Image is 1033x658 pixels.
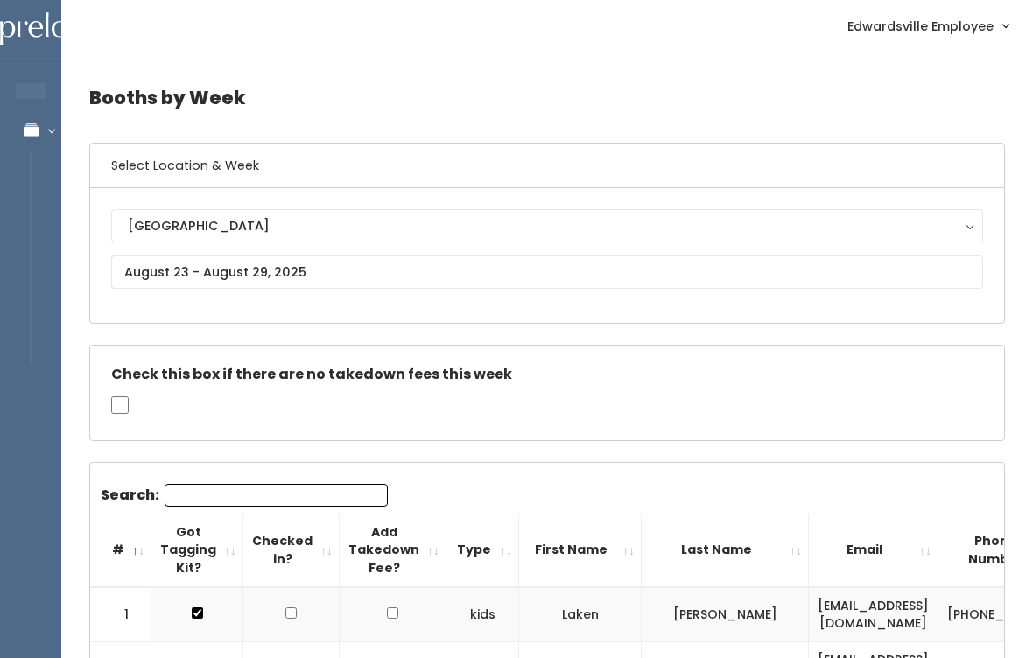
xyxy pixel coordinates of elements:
[90,514,151,586] th: #: activate to sort column descending
[847,17,994,36] span: Edwardsville Employee
[90,587,151,642] td: 1
[809,587,938,642] td: [EMAIL_ADDRESS][DOMAIN_NAME]
[642,587,809,642] td: [PERSON_NAME]
[519,514,642,586] th: First Name: activate to sort column ascending
[809,514,938,586] th: Email: activate to sort column ascending
[89,73,1005,122] h4: Booths by Week
[151,514,243,586] th: Got Tagging Kit?: activate to sort column ascending
[90,143,1004,188] h6: Select Location & Week
[101,484,388,507] label: Search:
[446,587,519,642] td: kids
[519,587,642,642] td: Laken
[340,514,446,586] th: Add Takedown Fee?: activate to sort column ascending
[111,209,983,242] button: [GEOGRAPHIC_DATA]
[128,216,966,235] div: [GEOGRAPHIC_DATA]
[165,484,388,507] input: Search:
[111,367,983,382] h5: Check this box if there are no takedown fees this week
[111,255,983,289] input: August 23 - August 29, 2025
[446,514,519,586] th: Type: activate to sort column ascending
[243,514,340,586] th: Checked in?: activate to sort column ascending
[642,514,809,586] th: Last Name: activate to sort column ascending
[830,7,1026,45] a: Edwardsville Employee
